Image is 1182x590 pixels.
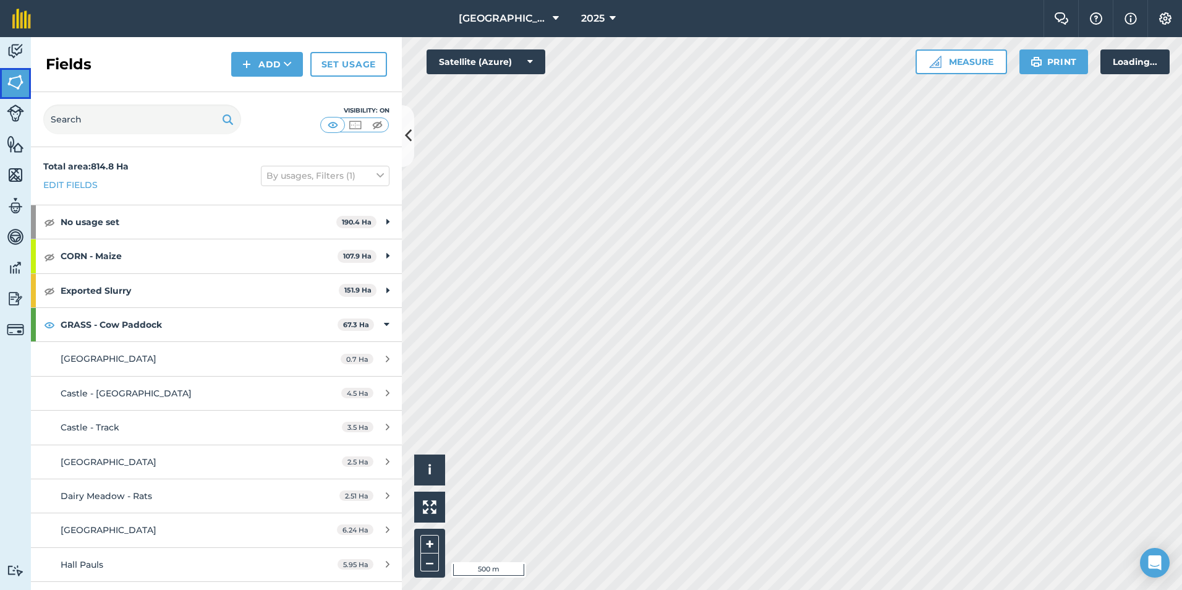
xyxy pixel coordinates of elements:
span: i [428,462,432,477]
input: Search [43,105,241,134]
span: 6.24 Ha [337,524,373,535]
strong: 67.3 Ha [343,320,369,329]
div: Visibility: On [320,106,389,116]
img: svg+xml;base64,PHN2ZyB4bWxucz0iaHR0cDovL3d3dy53My5vcmcvMjAwMC9zdmciIHdpZHRoPSIxOSIgaGVpZ2h0PSIyNC... [222,112,234,127]
img: svg+xml;base64,PHN2ZyB4bWxucz0iaHR0cDovL3d3dy53My5vcmcvMjAwMC9zdmciIHdpZHRoPSIxOCIgaGVpZ2h0PSIyNC... [44,283,55,298]
img: svg+xml;base64,PD94bWwgdmVyc2lvbj0iMS4wIiBlbmNvZGluZz0idXRmLTgiPz4KPCEtLSBHZW5lcmF0b3I6IEFkb2JlIE... [7,565,24,576]
img: svg+xml;base64,PD94bWwgdmVyc2lvbj0iMS4wIiBlbmNvZGluZz0idXRmLTgiPz4KPCEtLSBHZW5lcmF0b3I6IEFkb2JlIE... [7,259,24,277]
span: 5.95 Ha [338,559,373,570]
span: 2.51 Ha [339,490,373,501]
a: Dairy Meadow - Rats2.51 Ha [31,479,402,513]
button: Add [231,52,303,77]
span: Hall Pauls [61,559,103,570]
button: – [420,554,439,571]
img: svg+xml;base64,PD94bWwgdmVyc2lvbj0iMS4wIiBlbmNvZGluZz0idXRmLTgiPz4KPCEtLSBHZW5lcmF0b3I6IEFkb2JlIE... [7,289,24,308]
strong: GRASS - Cow Paddock [61,308,338,341]
img: svg+xml;base64,PD94bWwgdmVyc2lvbj0iMS4wIiBlbmNvZGluZz0idXRmLTgiPz4KPCEtLSBHZW5lcmF0b3I6IEFkb2JlIE... [7,105,24,122]
div: No usage set190.4 Ha [31,205,402,239]
a: Edit fields [43,178,98,192]
button: By usages, Filters (1) [261,166,389,186]
span: 0.7 Ha [341,354,373,364]
span: [GEOGRAPHIC_DATA] [459,11,548,26]
button: i [414,455,445,485]
img: svg+xml;base64,PD94bWwgdmVyc2lvbj0iMS4wIiBlbmNvZGluZz0idXRmLTgiPz4KPCEtLSBHZW5lcmF0b3I6IEFkb2JlIE... [7,321,24,338]
span: Dairy Meadow - Rats [61,490,152,502]
div: Open Intercom Messenger [1140,548,1170,578]
img: Two speech bubbles overlapping with the left bubble in the forefront [1054,12,1069,25]
div: Exported Slurry151.9 Ha [31,274,402,307]
a: Set usage [310,52,387,77]
button: Satellite (Azure) [427,49,545,74]
img: svg+xml;base64,PHN2ZyB4bWxucz0iaHR0cDovL3d3dy53My5vcmcvMjAwMC9zdmciIHdpZHRoPSIxOCIgaGVpZ2h0PSIyNC... [44,249,55,264]
a: [GEOGRAPHIC_DATA]6.24 Ha [31,513,402,547]
img: svg+xml;base64,PHN2ZyB4bWxucz0iaHR0cDovL3d3dy53My5vcmcvMjAwMC9zdmciIHdpZHRoPSI1NiIgaGVpZ2h0PSI2MC... [7,166,24,184]
a: [GEOGRAPHIC_DATA]2.5 Ha [31,445,402,479]
strong: No usage set [61,205,336,239]
img: A question mark icon [1089,12,1103,25]
button: Print [1019,49,1089,74]
img: svg+xml;base64,PHN2ZyB4bWxucz0iaHR0cDovL3d3dy53My5vcmcvMjAwMC9zdmciIHdpZHRoPSIxOSIgaGVpZ2h0PSIyNC... [1031,54,1042,69]
div: CORN - Maize107.9 Ha [31,239,402,273]
img: svg+xml;base64,PD94bWwgdmVyc2lvbj0iMS4wIiBlbmNvZGluZz0idXRmLTgiPz4KPCEtLSBHZW5lcmF0b3I6IEFkb2JlIE... [7,197,24,215]
img: svg+xml;base64,PHN2ZyB4bWxucz0iaHR0cDovL3d3dy53My5vcmcvMjAwMC9zdmciIHdpZHRoPSIxNyIgaGVpZ2h0PSIxNy... [1125,11,1137,26]
a: Hall Pauls5.95 Ha [31,548,402,581]
a: Castle - [GEOGRAPHIC_DATA]4.5 Ha [31,377,402,410]
img: svg+xml;base64,PHN2ZyB4bWxucz0iaHR0cDovL3d3dy53My5vcmcvMjAwMC9zdmciIHdpZHRoPSIxOCIgaGVpZ2h0PSIyNC... [44,317,55,332]
div: GRASS - Cow Paddock67.3 Ha [31,308,402,341]
button: Measure [916,49,1007,74]
a: Castle - Track3.5 Ha [31,411,402,444]
button: + [420,535,439,554]
strong: 151.9 Ha [344,286,372,294]
span: [GEOGRAPHIC_DATA] [61,456,156,468]
span: Castle - [GEOGRAPHIC_DATA] [61,388,192,399]
img: Ruler icon [929,56,942,68]
img: svg+xml;base64,PHN2ZyB4bWxucz0iaHR0cDovL3d3dy53My5vcmcvMjAwMC9zdmciIHdpZHRoPSIxNCIgaGVpZ2h0PSIyNC... [242,57,251,72]
a: [GEOGRAPHIC_DATA]0.7 Ha [31,342,402,375]
img: svg+xml;base64,PD94bWwgdmVyc2lvbj0iMS4wIiBlbmNvZGluZz0idXRmLTgiPz4KPCEtLSBHZW5lcmF0b3I6IEFkb2JlIE... [7,42,24,61]
img: svg+xml;base64,PHN2ZyB4bWxucz0iaHR0cDovL3d3dy53My5vcmcvMjAwMC9zdmciIHdpZHRoPSI1MCIgaGVpZ2h0PSI0MC... [325,119,341,131]
span: 2.5 Ha [342,456,373,467]
span: [GEOGRAPHIC_DATA] [61,353,156,364]
strong: 190.4 Ha [342,218,372,226]
img: svg+xml;base64,PHN2ZyB4bWxucz0iaHR0cDovL3d3dy53My5vcmcvMjAwMC9zdmciIHdpZHRoPSIxOCIgaGVpZ2h0PSIyNC... [44,215,55,229]
strong: Exported Slurry [61,274,339,307]
img: svg+xml;base64,PHN2ZyB4bWxucz0iaHR0cDovL3d3dy53My5vcmcvMjAwMC9zdmciIHdpZHRoPSI1NiIgaGVpZ2h0PSI2MC... [7,135,24,153]
h2: Fields [46,54,91,74]
strong: CORN - Maize [61,239,338,273]
img: svg+xml;base64,PHN2ZyB4bWxucz0iaHR0cDovL3d3dy53My5vcmcvMjAwMC9zdmciIHdpZHRoPSI1MCIgaGVpZ2h0PSI0MC... [370,119,385,131]
span: Castle - Track [61,422,119,433]
strong: Total area : 814.8 Ha [43,161,129,172]
span: 3.5 Ha [342,422,373,432]
div: Loading... [1100,49,1170,74]
img: svg+xml;base64,PD94bWwgdmVyc2lvbj0iMS4wIiBlbmNvZGluZz0idXRmLTgiPz4KPCEtLSBHZW5lcmF0b3I6IEFkb2JlIE... [7,228,24,246]
img: svg+xml;base64,PHN2ZyB4bWxucz0iaHR0cDovL3d3dy53My5vcmcvMjAwMC9zdmciIHdpZHRoPSI1MCIgaGVpZ2h0PSI0MC... [347,119,363,131]
span: [GEOGRAPHIC_DATA] [61,524,156,536]
span: 2025 [581,11,605,26]
strong: 107.9 Ha [343,252,372,260]
img: A cog icon [1158,12,1173,25]
img: svg+xml;base64,PHN2ZyB4bWxucz0iaHR0cDovL3d3dy53My5vcmcvMjAwMC9zdmciIHdpZHRoPSI1NiIgaGVpZ2h0PSI2MC... [7,73,24,92]
img: fieldmargin Logo [12,9,31,28]
img: Four arrows, one pointing top left, one top right, one bottom right and the last bottom left [423,500,436,514]
span: 4.5 Ha [341,388,373,398]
